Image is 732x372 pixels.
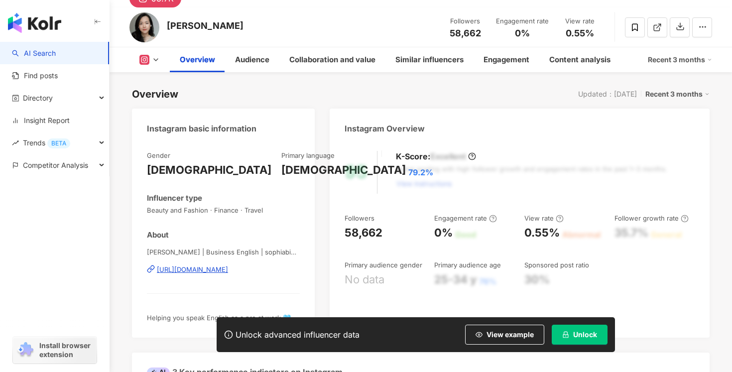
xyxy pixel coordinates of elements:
[12,48,56,58] a: searchAI Search
[450,28,481,38] span: 58,662
[562,331,569,338] span: lock
[614,214,689,223] div: Follower growth rate
[147,151,170,160] div: Gender
[345,214,374,223] div: Followers
[281,162,406,178] div: [DEMOGRAPHIC_DATA]
[345,272,384,287] div: No data
[47,138,70,148] div: BETA
[12,116,70,125] a: Insight Report
[487,331,534,339] span: View example
[16,342,35,358] img: chrome extension
[578,90,637,98] div: Updated：[DATE]
[147,162,271,178] div: [DEMOGRAPHIC_DATA]
[23,87,53,109] span: Directory
[552,325,608,345] button: Unlock
[345,123,425,134] div: Instagram Overview
[180,54,215,66] div: Overview
[12,71,58,81] a: Find posts
[167,19,244,32] div: [PERSON_NAME]
[524,214,564,223] div: View rate
[434,214,497,223] div: Engagement rate
[561,16,599,26] div: View rate
[39,341,94,359] span: Install browser extension
[345,225,382,241] div: 58,662
[395,54,464,66] div: Similar influencers
[515,28,530,38] span: 0%
[648,52,712,68] div: Recent 3 months
[396,151,476,162] div: K-Score :
[524,260,589,269] div: Sponsored post ratio
[147,206,300,215] span: Beauty and Fashion · Finance · Travel
[289,54,375,66] div: Collaboration and value
[147,230,169,240] div: About
[8,13,61,33] img: logo
[236,330,360,340] div: Unlock advanced influencer data
[23,131,70,154] span: Trends
[23,154,88,176] span: Competitor Analysis
[147,193,202,203] div: Influencer type
[345,260,422,269] div: Primary audience gender
[12,139,19,146] span: rise
[147,314,291,322] span: Helping you speak English as a pro at work 🩵
[645,88,710,101] div: Recent 3 months
[496,16,549,26] div: Engagement rate
[446,16,484,26] div: Followers
[281,151,335,160] div: Primary language
[434,225,453,241] div: 0%
[132,87,178,101] div: Overview
[129,12,159,42] img: KOL Avatar
[147,123,256,134] div: Instagram basic information
[573,331,597,339] span: Unlock
[157,265,228,274] div: [URL][DOMAIN_NAME]
[408,167,433,178] span: 79.2%
[147,248,300,256] span: [PERSON_NAME] | Business English | sophiabizeng
[235,54,269,66] div: Audience
[549,54,610,66] div: Content analysis
[566,28,594,38] span: 0.55%
[434,260,501,269] div: Primary audience age
[13,337,97,364] a: chrome extensionInstall browser extension
[524,225,560,241] div: 0.55%
[147,265,300,274] a: [URL][DOMAIN_NAME]
[484,54,529,66] div: Engagement
[465,325,544,345] button: View example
